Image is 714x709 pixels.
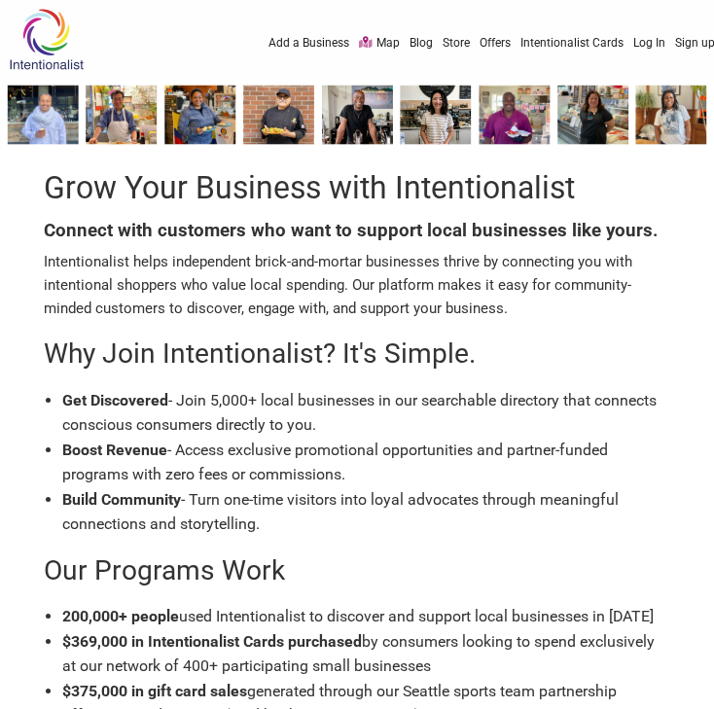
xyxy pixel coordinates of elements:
a: Store [443,34,470,52]
b: Boost Revenue [62,441,167,459]
li: - Turn one-time visitors into loyal advocates through meaningful connections and storytelling. [62,487,670,537]
a: Log In [633,34,665,52]
li: - Access exclusive promotional opportunities and partner-funded programs with zero fees or commis... [62,438,670,487]
a: Intentionalist Cards [520,34,624,52]
a: Add a Business [268,34,349,52]
li: - Join 5,000+ local businesses in our searchable directory that connects conscious consumers dire... [62,388,670,438]
a: Blog [410,34,433,52]
h2: Why Join Intentionalist? It's Simple. [44,335,670,372]
p: Intentionalist helps independent brick-and-mortar businesses thrive by connecting you with intent... [44,250,670,320]
b: $375,000 in gift card sales [62,682,247,700]
a: Map [359,34,400,53]
li: used Intentionalist to discover and support local businesses in [DATE] [62,604,670,629]
h2: Our Programs Work [44,551,670,589]
b: Get Discovered [62,391,168,409]
b: 200,000+ people [62,607,179,625]
b: Connect with customers who want to support local businesses like yours. [44,220,658,241]
li: by consumers looking to spend exclusively at our network of 400+ participating small businesses [62,629,670,679]
h1: Grow Your Business with Intentionalist [44,166,670,210]
b: Build Community [62,490,181,509]
b: $369,000 in Intentionalist Cards purchased [62,632,362,651]
a: Offers [480,34,511,52]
